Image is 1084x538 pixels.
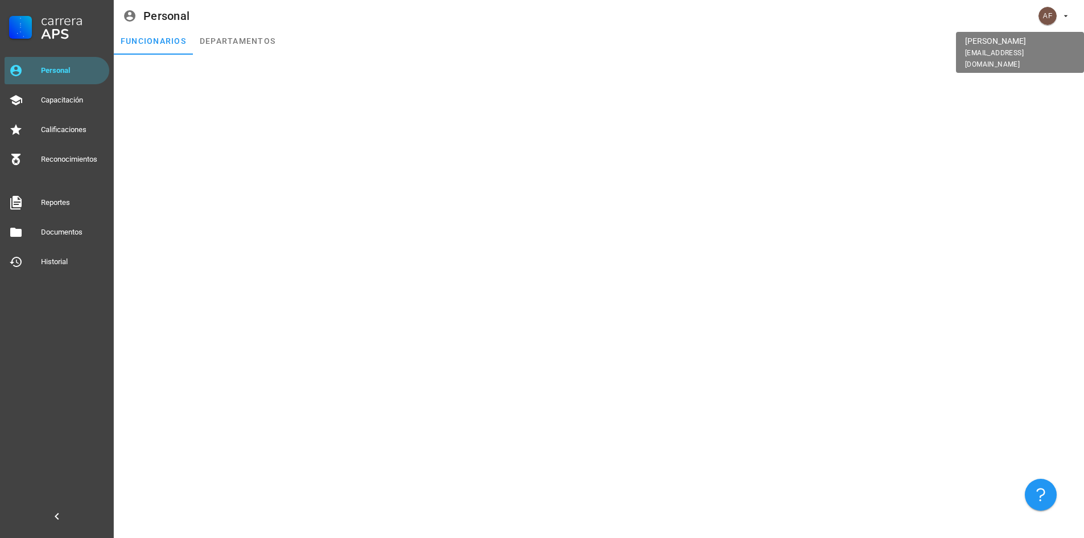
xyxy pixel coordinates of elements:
[41,14,105,27] div: Carrera
[41,155,105,164] div: Reconocimientos
[41,228,105,237] div: Documentos
[5,189,109,216] a: Reportes
[41,66,105,75] div: Personal
[5,87,109,114] a: Capacitación
[143,10,189,22] div: Personal
[1031,6,1075,26] button: avatar
[5,116,109,143] a: Calificaciones
[41,27,105,41] div: APS
[5,219,109,246] a: Documentos
[41,198,105,207] div: Reportes
[1042,7,1053,25] span: AF
[1038,7,1057,25] div: avatar
[5,248,109,276] a: Historial
[41,125,105,134] div: Calificaciones
[41,257,105,266] div: Historial
[5,57,109,84] a: Personal
[114,27,193,55] a: funcionarios
[41,96,105,105] div: Capacitación
[193,27,282,55] a: departamentos
[5,146,109,173] a: Reconocimientos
